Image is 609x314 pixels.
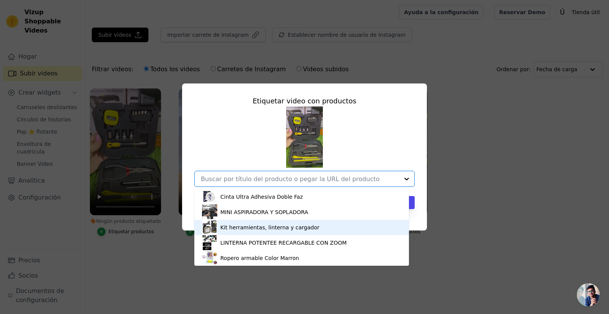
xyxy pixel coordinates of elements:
[202,250,217,266] img: miniatura del producto
[202,189,217,204] img: miniatura del producto
[202,220,217,235] img: miniatura del producto
[220,193,303,201] div: Cinta Ultra Adhesiva Doble Faz
[220,254,299,262] div: Ropero armable Color Marron
[194,96,415,106] div: Etiquetar video con productos
[202,204,217,220] img: miniatura del producto
[577,283,600,306] a: Chat abierto
[286,106,323,168] img: tn-709615645ab2404f874ec04c9e51f2b4.png
[201,175,399,183] input: Buscar por título del producto o pegar la URL del producto
[220,208,308,216] div: MINI ASPIRADORA Y SOPLADORA
[202,235,217,250] img: miniatura del producto
[220,239,347,247] div: LINTERNA POTENTEE RECARGABLE CON ZOOM
[220,224,319,231] div: Kit herramientas, linterna y cargador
